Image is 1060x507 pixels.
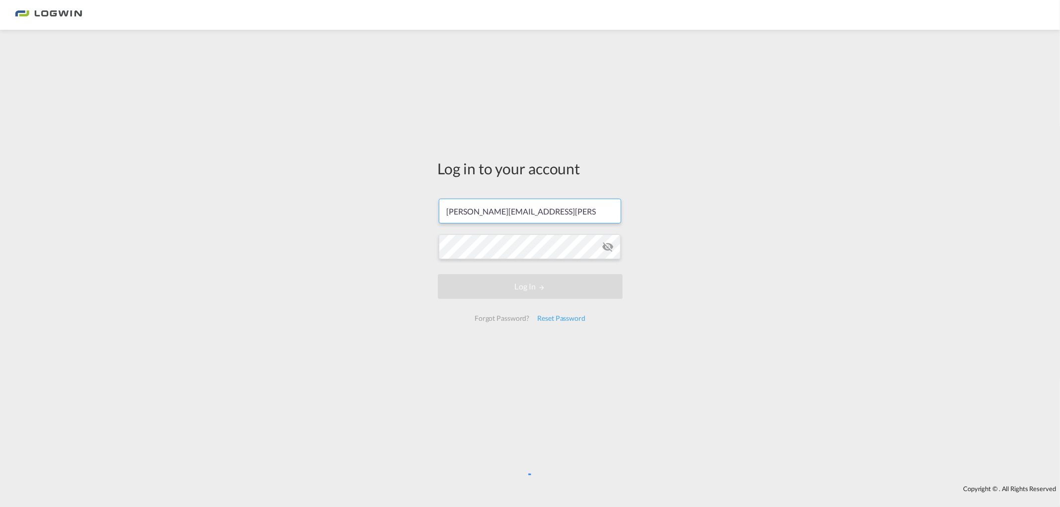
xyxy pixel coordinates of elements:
img: 2761ae10d95411efa20a1f5e0282d2d7.png [15,4,82,26]
div: Reset Password [533,309,589,327]
md-icon: icon-eye-off [602,241,614,253]
div: Forgot Password? [471,309,533,327]
div: Log in to your account [438,158,623,179]
button: LOGIN [438,274,623,299]
input: Enter email/phone number [439,199,621,223]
